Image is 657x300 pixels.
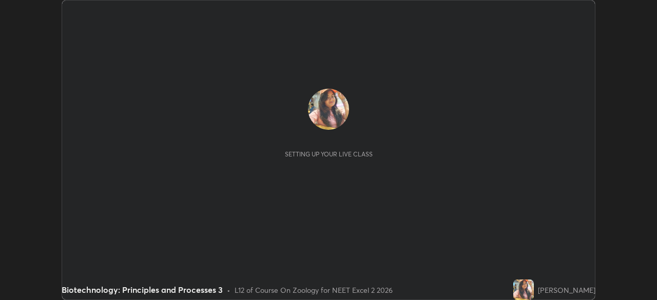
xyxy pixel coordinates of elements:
div: L12 of Course On Zoology for NEET Excel 2 2026 [235,285,393,295]
div: Setting up your live class [285,150,373,158]
div: • [227,285,230,295]
img: 6df52b9de9c147eaa292c8009b0a37de.jpg [308,89,349,130]
div: [PERSON_NAME] [538,285,595,295]
img: 6df52b9de9c147eaa292c8009b0a37de.jpg [513,279,534,300]
div: Biotechnology: Principles and Processes 3 [62,284,223,296]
